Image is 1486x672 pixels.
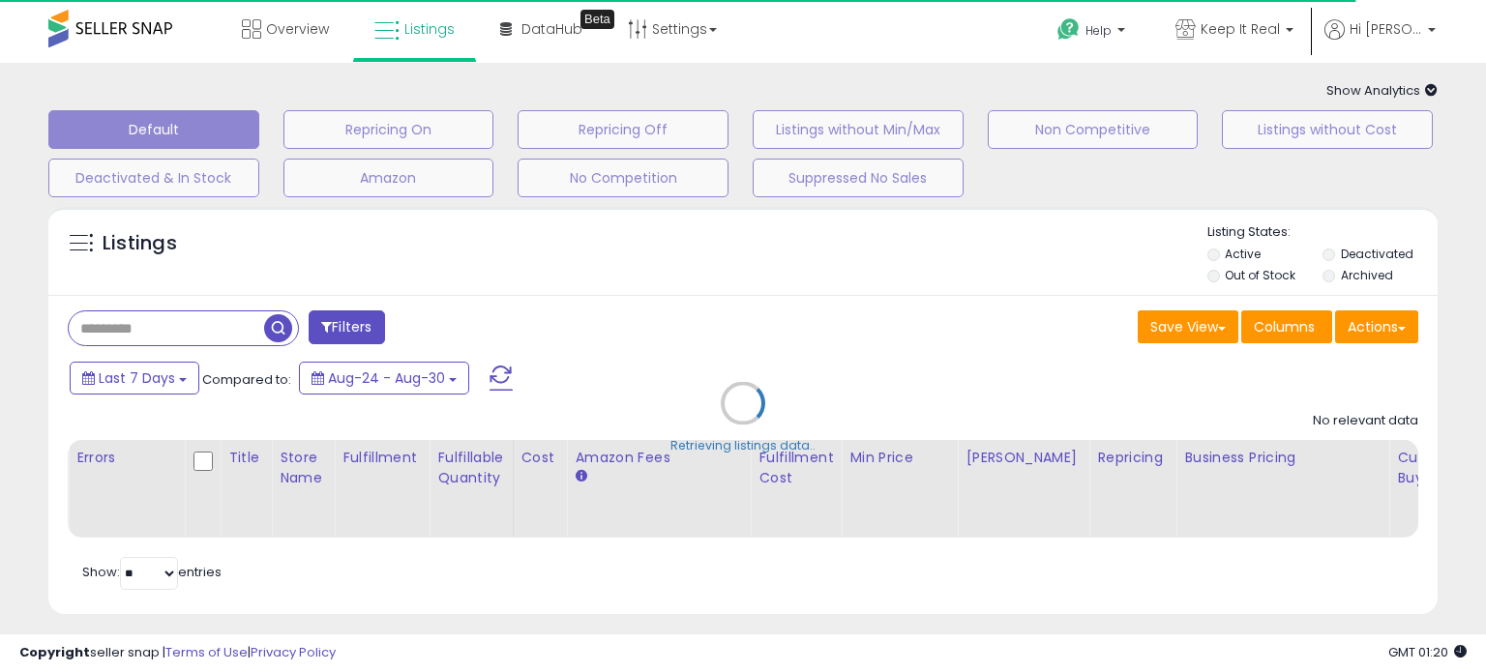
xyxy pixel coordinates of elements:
[580,10,614,29] div: Tooltip anchor
[1388,643,1467,661] span: 2025-09-7 01:20 GMT
[753,110,964,149] button: Listings without Min/Max
[1042,3,1144,63] a: Help
[283,159,494,197] button: Amazon
[19,644,336,662] div: seller snap | |
[48,159,259,197] button: Deactivated & In Stock
[1201,19,1280,39] span: Keep It Real
[518,159,728,197] button: No Competition
[753,159,964,197] button: Suppressed No Sales
[165,643,248,661] a: Terms of Use
[48,110,259,149] button: Default
[988,110,1199,149] button: Non Competitive
[1222,110,1433,149] button: Listings without Cost
[19,643,90,661] strong: Copyright
[404,19,455,39] span: Listings
[518,110,728,149] button: Repricing Off
[1350,19,1422,39] span: Hi [PERSON_NAME]
[670,437,816,454] div: Retrieving listings data..
[251,643,336,661] a: Privacy Policy
[266,19,329,39] span: Overview
[1324,19,1436,63] a: Hi [PERSON_NAME]
[1085,22,1112,39] span: Help
[283,110,494,149] button: Repricing On
[1326,81,1438,100] span: Show Analytics
[1056,17,1081,42] i: Get Help
[521,19,582,39] span: DataHub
